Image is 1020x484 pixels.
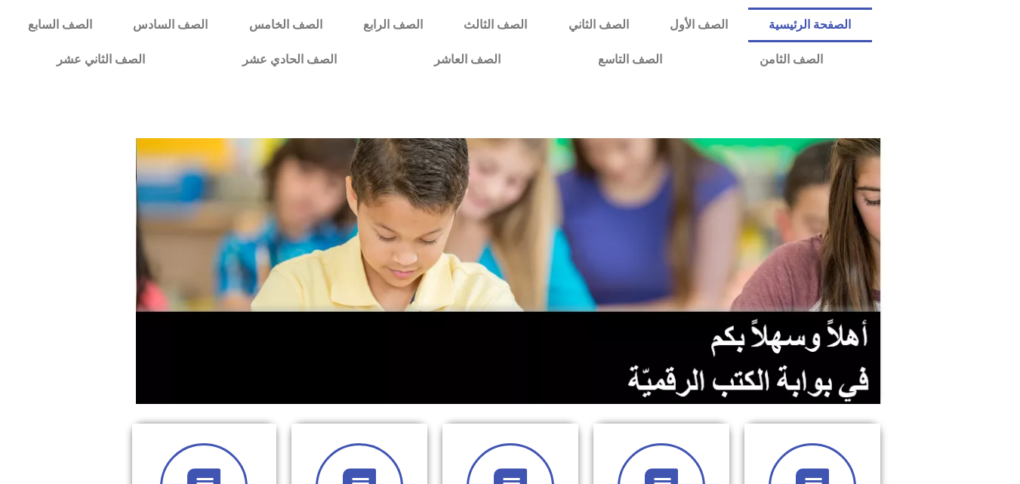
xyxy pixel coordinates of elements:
[549,42,710,77] a: الصف التاسع
[112,8,228,42] a: الصف السادس
[385,42,549,77] a: الصف العاشر
[193,42,385,77] a: الصف الحادي عشر
[548,8,649,42] a: الصف الثاني
[343,8,443,42] a: الصف الرابع
[710,42,871,77] a: الصف الثامن
[8,42,193,77] a: الصف الثاني عشر
[229,8,343,42] a: الصف الخامس
[748,8,871,42] a: الصفحة الرئيسية
[8,8,112,42] a: الصف السابع
[649,8,748,42] a: الصف الأول
[443,8,547,42] a: الصف الثالث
